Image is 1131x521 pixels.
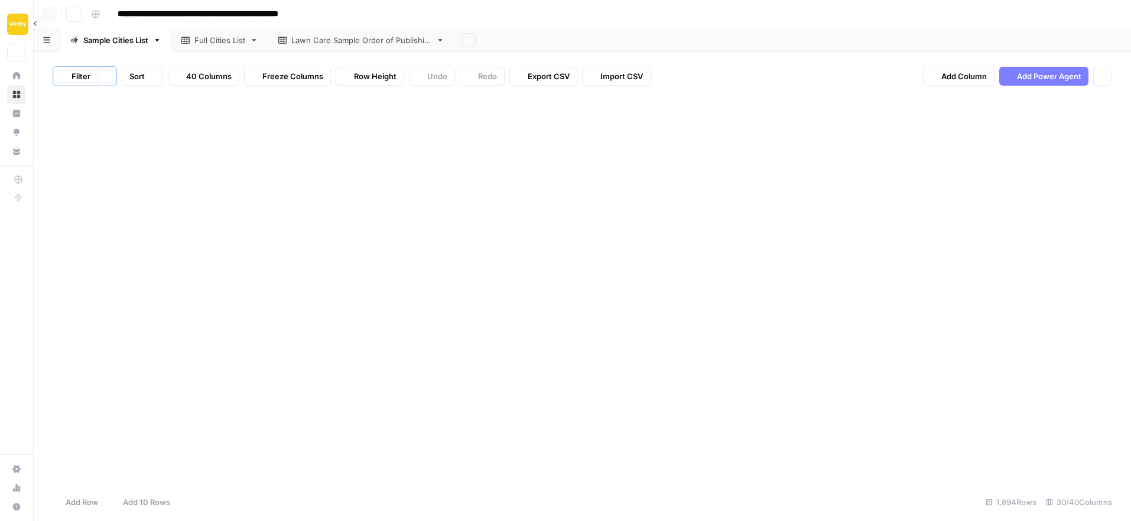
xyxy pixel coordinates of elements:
[941,70,987,82] span: Add Column
[60,28,171,52] a: Sample Cities List
[186,70,232,82] span: 40 Columns
[582,67,651,86] button: Import CSV
[168,67,239,86] button: 40 Columns
[7,66,26,85] a: Home
[194,34,245,46] div: Full Cities List
[7,497,26,516] button: Help + Support
[71,70,90,82] span: Filter
[7,478,26,497] a: Usage
[409,67,455,86] button: Undo
[7,104,26,123] a: Insights
[7,14,28,35] img: Sunday Lawn Care Logo
[291,34,431,46] div: Lawn Care Sample Order of Publishing
[48,493,105,512] button: Add Row
[7,123,26,142] a: Opportunities
[129,70,145,82] span: Sort
[427,70,447,82] span: Undo
[923,67,994,86] button: Add Column
[123,496,170,508] span: Add 10 Rows
[528,70,570,82] span: Export CSV
[981,493,1041,512] div: 1,894 Rows
[262,70,323,82] span: Freeze Columns
[600,70,643,82] span: Import CSV
[7,85,26,104] a: Browse
[122,67,163,86] button: Sort
[66,496,98,508] span: Add Row
[105,493,177,512] button: Add 10 Rows
[7,9,26,39] button: Workspace: Sunday Lawn Care
[171,28,268,52] a: Full Cities List
[53,67,97,86] button: Filter
[460,67,505,86] button: Redo
[336,67,404,86] button: Row Height
[999,67,1088,86] button: Add Power Agent
[354,70,396,82] span: Row Height
[7,460,26,478] a: Settings
[1041,493,1117,512] div: 30/40 Columns
[7,142,26,161] a: Your Data
[268,28,454,52] a: Lawn Care Sample Order of Publishing
[83,34,148,46] div: Sample Cities List
[1017,70,1081,82] span: Add Power Agent
[478,70,497,82] span: Redo
[244,67,331,86] button: Freeze Columns
[509,67,577,86] button: Export CSV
